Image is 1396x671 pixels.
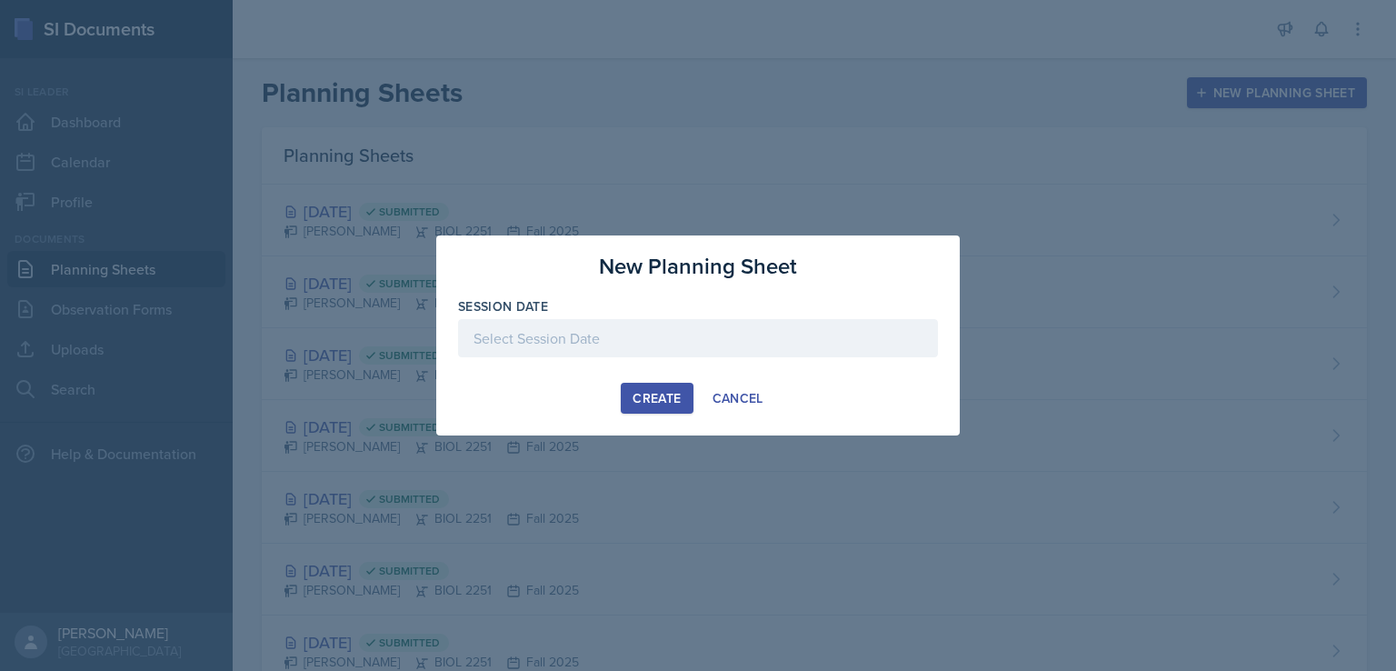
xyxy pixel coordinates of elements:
div: Create [633,391,681,406]
button: Create [621,383,693,414]
h3: New Planning Sheet [599,250,797,283]
div: Cancel [713,391,763,406]
label: Session Date [458,297,548,315]
button: Cancel [701,383,775,414]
